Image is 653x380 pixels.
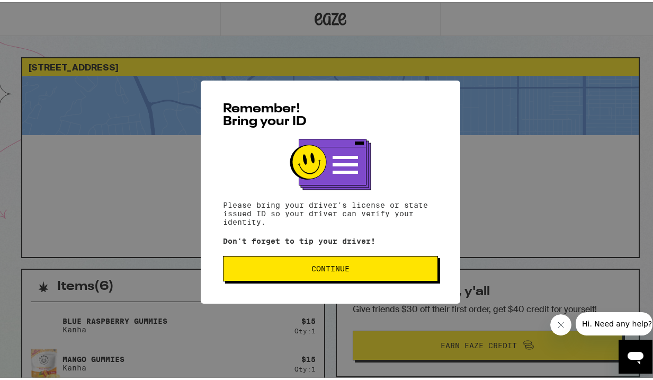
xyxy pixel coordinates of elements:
[223,254,438,279] button: Continue
[576,310,652,333] iframe: Message from company
[223,235,438,243] p: Don't forget to tip your driver!
[223,101,307,126] span: Remember! Bring your ID
[619,338,652,372] iframe: Button to launch messaging window
[223,199,438,224] p: Please bring your driver's license or state issued ID so your driver can verify your identity.
[311,263,350,270] span: Continue
[550,312,571,333] iframe: Close message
